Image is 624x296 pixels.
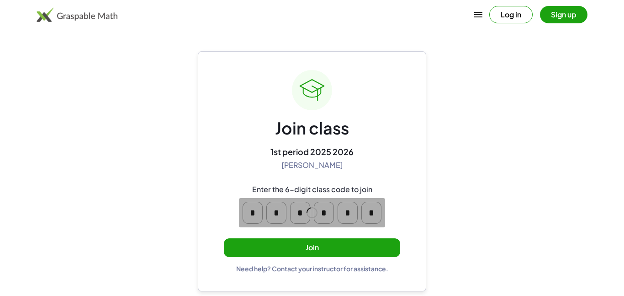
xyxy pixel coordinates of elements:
button: Join [224,238,400,257]
div: Join class [275,118,349,139]
button: Sign up [540,6,587,23]
div: 1st period 2025 2026 [270,146,354,157]
div: Need help? Contact your instructor for assistance. [236,264,388,273]
button: Log in [489,6,533,23]
div: Enter the 6-digit class code to join [252,185,372,194]
div: [PERSON_NAME] [281,161,343,170]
